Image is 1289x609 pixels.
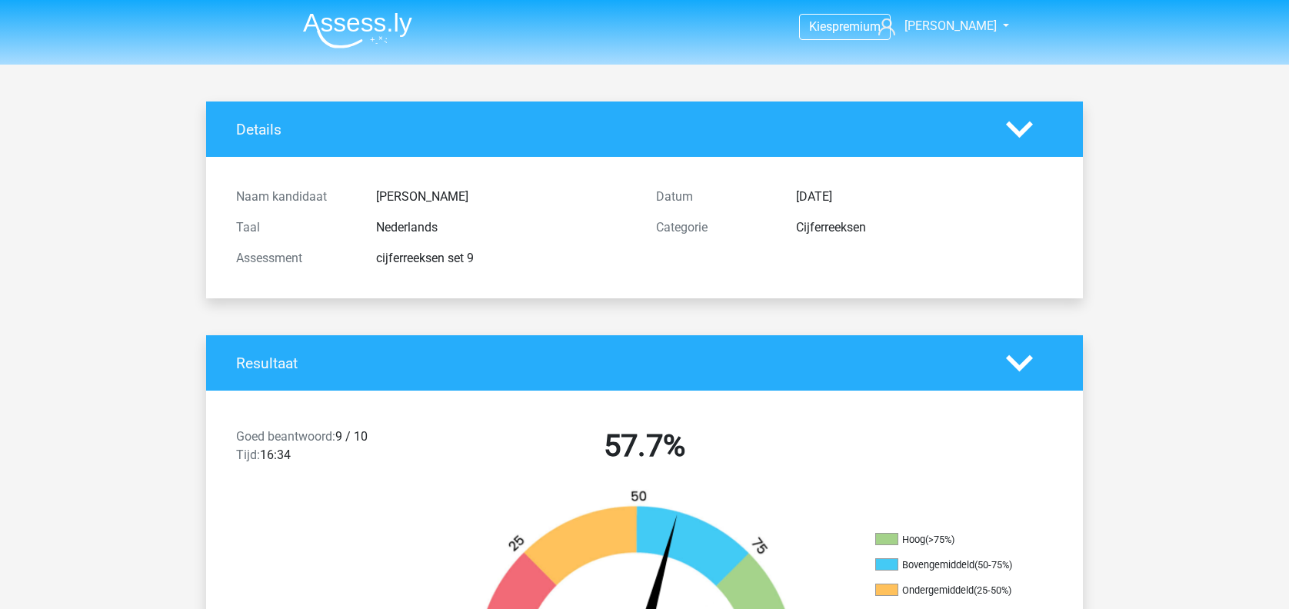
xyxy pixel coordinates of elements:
img: Assessly [303,12,412,48]
h4: Details [236,121,983,138]
li: Hoog [875,533,1029,547]
h2: 57.7% [446,428,843,464]
div: Taal [225,218,365,237]
div: Cijferreeksen [784,218,1064,237]
h4: Resultaat [236,354,983,372]
span: Tijd: [236,448,260,462]
span: [PERSON_NAME] [904,18,997,33]
span: Goed beantwoord: [236,429,335,444]
div: Assessment [225,249,365,268]
div: (50-75%) [974,559,1012,571]
div: (>75%) [925,534,954,545]
a: Kiespremium [800,16,890,37]
li: Ondergemiddeld [875,584,1029,597]
span: Kies [809,19,832,34]
li: Bovengemiddeld [875,558,1029,572]
div: [PERSON_NAME] [365,188,644,206]
a: [PERSON_NAME] [872,17,998,35]
span: premium [832,19,881,34]
div: Datum [644,188,784,206]
div: [DATE] [784,188,1064,206]
div: 9 / 10 16:34 [225,428,435,471]
div: (25-50%) [974,584,1011,596]
div: Categorie [644,218,784,237]
div: Naam kandidaat [225,188,365,206]
div: Nederlands [365,218,644,237]
div: cijferreeksen set 9 [365,249,644,268]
